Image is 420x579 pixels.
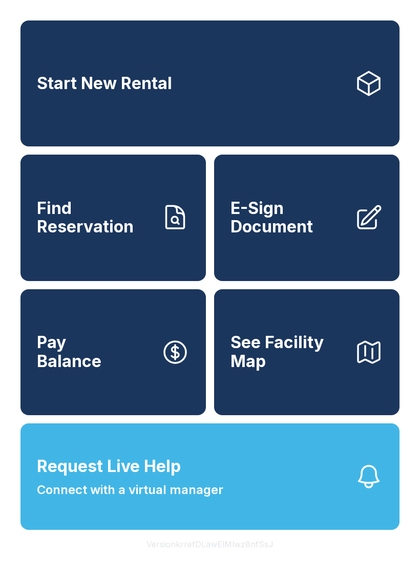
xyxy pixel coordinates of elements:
span: Request Live Help [37,454,181,479]
span: Start New Rental [37,74,172,93]
span: Connect with a virtual manager [37,481,223,499]
button: See Facility Map [214,289,400,415]
button: Request Live HelpConnect with a virtual manager [20,423,400,530]
a: Find Reservation [20,155,206,281]
button: PayBalance [20,289,206,415]
a: Start New Rental [20,20,400,146]
span: Find Reservation [37,199,153,237]
span: E-Sign Document [230,199,346,237]
span: Pay Balance [37,333,101,371]
a: E-Sign Document [214,155,400,281]
span: See Facility Map [230,333,346,371]
button: VersionkrrefDLawElMlwz8nfSsJ [138,530,282,559]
